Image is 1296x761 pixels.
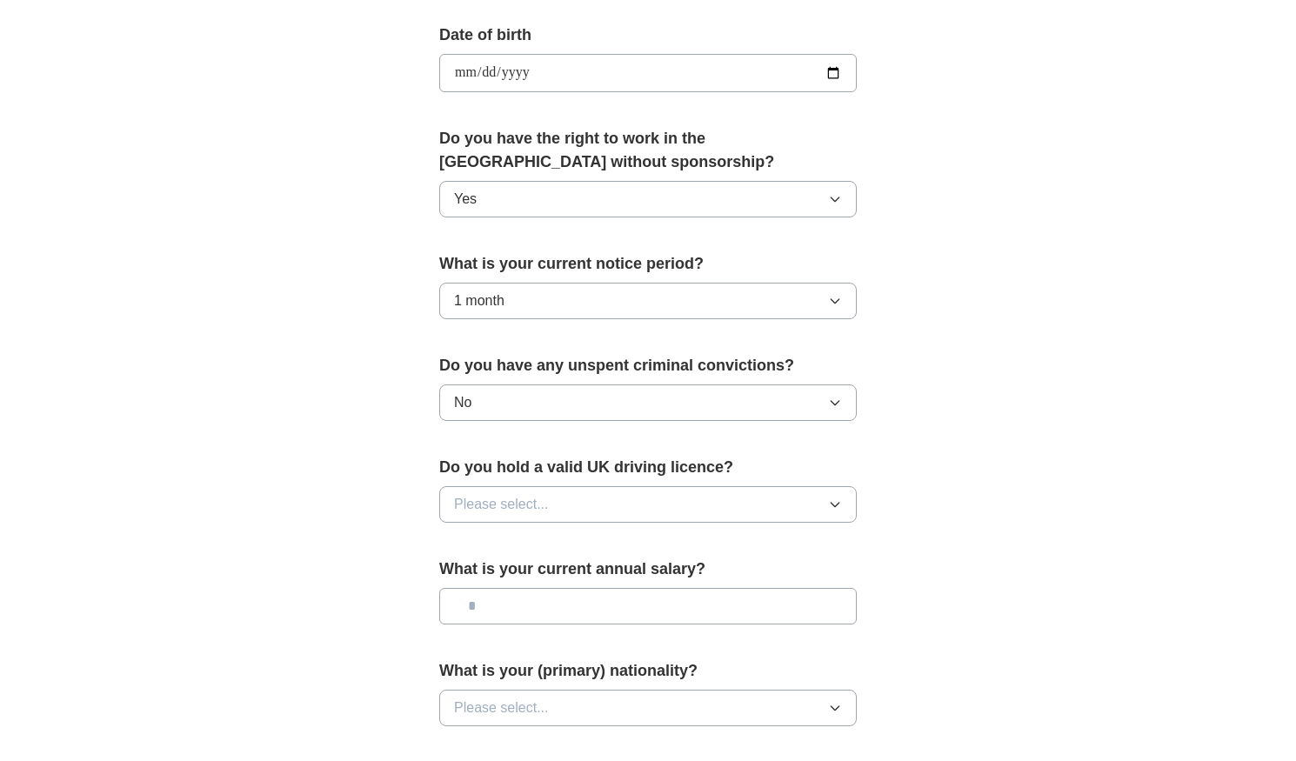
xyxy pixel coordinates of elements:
button: Yes [439,181,857,217]
span: Yes [454,189,477,210]
label: What is your current notice period? [439,252,857,276]
span: Please select... [454,494,549,515]
button: Please select... [439,486,857,523]
button: Please select... [439,690,857,726]
label: Do you have the right to work in the [GEOGRAPHIC_DATA] without sponsorship? [439,127,857,174]
label: Do you have any unspent criminal convictions? [439,354,857,377]
span: Please select... [454,698,549,718]
label: What is your (primary) nationality? [439,659,857,683]
label: Do you hold a valid UK driving licence? [439,456,857,479]
button: No [439,384,857,421]
label: Date of birth [439,23,857,47]
label: What is your current annual salary? [439,557,857,581]
span: No [454,392,471,413]
button: 1 month [439,283,857,319]
span: 1 month [454,290,504,311]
